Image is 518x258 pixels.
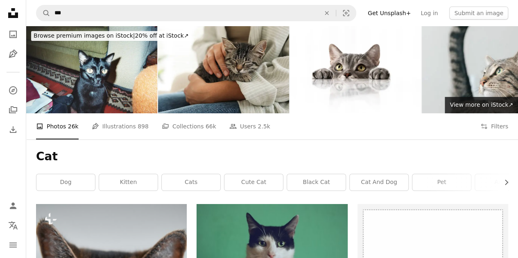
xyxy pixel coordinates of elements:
a: Home — Unsplash [5,5,21,23]
form: Find visuals sitewide [36,5,356,21]
button: Visual search [336,5,356,21]
img: Woman with cute kitten at home, closeup [158,26,289,113]
a: Photos [5,26,21,43]
a: dog [36,174,95,191]
span: Browse premium images on iStock | [34,32,135,39]
a: black cat [287,174,346,191]
a: kitten [99,174,158,191]
a: Log in / Sign up [5,197,21,214]
a: Download History [5,121,21,138]
a: pet [412,174,471,191]
button: Submit an image [449,7,508,20]
button: Clear [318,5,336,21]
a: Get Unsplash+ [363,7,416,20]
a: cat and dog [350,174,408,191]
h1: Cat [36,149,508,164]
a: Explore [5,82,21,99]
img: Black cat shot on disposable camera [26,26,157,113]
span: 898 [138,122,149,131]
a: Users 2.5k [229,113,270,139]
a: Collections [5,102,21,118]
button: scroll list to the right [499,174,508,191]
img: Cat leaning her hands on the marble table and licking [290,26,421,113]
a: Illustrations [5,46,21,62]
span: 66k [206,122,216,131]
button: Menu [5,237,21,253]
a: cats [162,174,220,191]
div: 20% off at iStock ↗ [31,31,191,41]
a: cute cat [224,174,283,191]
a: Browse premium images on iStock|20% off at iStock↗ [26,26,196,46]
button: Search Unsplash [36,5,50,21]
a: Log in [416,7,443,20]
span: 2.5k [258,122,270,131]
button: Filters [480,113,508,139]
a: Collections 66k [162,113,216,139]
a: Illustrations 898 [92,113,149,139]
span: View more on iStock ↗ [450,101,513,108]
a: View more on iStock↗ [445,97,518,113]
button: Language [5,217,21,233]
